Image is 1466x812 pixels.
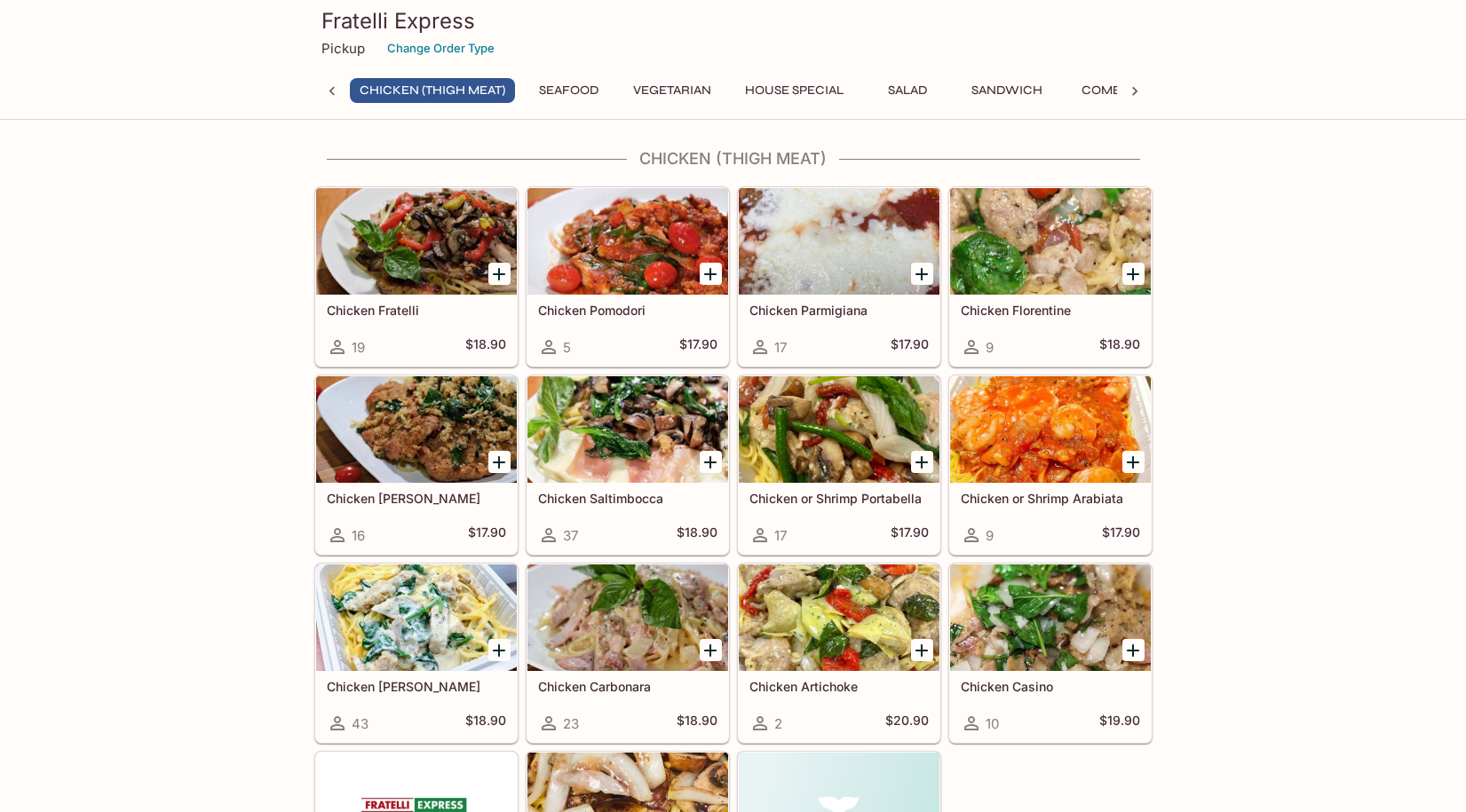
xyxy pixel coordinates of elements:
h5: Chicken Artichoke [749,679,929,694]
h5: Chicken Carbonara [538,679,717,694]
a: Chicken Artichoke2$20.90 [738,564,940,743]
button: Combo [1066,78,1146,103]
button: Seafood [529,78,609,103]
h4: Chicken (Thigh Meat) [314,149,1153,169]
span: 43 [352,715,368,732]
div: Chicken Alfredo [316,564,517,671]
div: Chicken Casino [950,564,1151,671]
span: 16 [352,527,365,544]
h5: $17.90 [891,524,929,546]
a: Chicken Parmigiana17$17.90 [738,187,940,367]
h5: $17.90 [679,336,717,358]
span: 17 [774,339,787,356]
h5: Chicken Florentine [961,303,1140,318]
button: Chicken (Thigh Meat) [350,78,515,103]
h5: $17.90 [468,524,506,546]
div: Chicken Parmigiana [739,188,939,295]
button: Add Chicken Saltimbocca [700,451,722,473]
a: Chicken Pomodori5$17.90 [527,187,729,367]
h5: $19.90 [1099,713,1140,734]
span: 17 [774,527,787,544]
button: Add Chicken Basilio [488,451,511,473]
a: Chicken Saltimbocca37$18.90 [527,375,729,555]
div: Chicken Artichoke [739,564,939,671]
span: 5 [563,339,571,356]
button: Add Chicken Alfredo [488,639,511,661]
h5: $18.90 [465,336,506,358]
button: Add Chicken Pomodori [700,263,722,285]
button: Add Chicken Florentine [1122,263,1145,285]
div: Chicken Pomodori [527,188,728,295]
h5: $18.90 [677,524,717,546]
a: Chicken [PERSON_NAME]16$17.90 [315,375,518,555]
div: Chicken Carbonara [527,564,728,671]
h5: Chicken [PERSON_NAME] [327,491,506,506]
div: Chicken Florentine [950,188,1151,295]
div: Chicken Fratelli [316,188,517,295]
h5: Chicken or Shrimp Portabella [749,491,929,506]
h5: Chicken or Shrimp Arabiata [961,491,1140,506]
button: Add Chicken Parmigiana [911,263,933,285]
h5: $17.90 [891,336,929,358]
h5: $18.90 [465,713,506,734]
a: Chicken Casino10$19.90 [949,564,1152,743]
h5: Chicken [PERSON_NAME] [327,679,506,694]
h5: $18.90 [677,713,717,734]
a: Chicken Fratelli19$18.90 [315,187,518,367]
button: Sandwich [962,78,1052,103]
div: Chicken or Shrimp Arabiata [950,376,1151,483]
span: 19 [352,339,365,356]
span: 37 [563,527,578,544]
h5: Chicken Parmigiana [749,303,929,318]
h3: Fratelli Express [321,7,1145,35]
div: Chicken Basilio [316,376,517,483]
button: Add Chicken Casino [1122,639,1145,661]
div: Chicken Saltimbocca [527,376,728,483]
a: Chicken or Shrimp Arabiata9$17.90 [949,375,1152,555]
h5: $17.90 [1102,524,1140,546]
h5: $18.90 [1099,336,1140,358]
button: Change Order Type [379,35,503,62]
button: Add Chicken Carbonara [700,639,722,661]
h5: $20.90 [885,713,929,734]
div: Chicken or Shrimp Portabella [739,376,939,483]
span: 9 [986,527,994,544]
span: 2 [774,715,782,732]
h5: Chicken Fratelli [327,303,506,318]
button: Vegetarian [623,78,721,103]
button: Add Chicken or Shrimp Portabella [911,451,933,473]
a: Chicken or Shrimp Portabella17$17.90 [738,375,940,555]
button: Add Chicken Artichoke [911,639,933,661]
button: Add Chicken or Shrimp Arabiata [1122,451,1145,473]
a: Chicken [PERSON_NAME]43$18.90 [315,564,518,743]
span: 23 [563,715,579,732]
span: 10 [986,715,999,732]
span: 9 [986,339,994,356]
button: Salad [868,78,947,103]
a: Chicken Florentine9$18.90 [949,187,1152,367]
a: Chicken Carbonara23$18.90 [527,564,729,743]
button: Add Chicken Fratelli [488,263,511,285]
h5: Chicken Casino [961,679,1140,694]
button: House Special [735,78,853,103]
p: Pickup [321,40,365,57]
h5: Chicken Pomodori [538,303,717,318]
h5: Chicken Saltimbocca [538,491,717,506]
